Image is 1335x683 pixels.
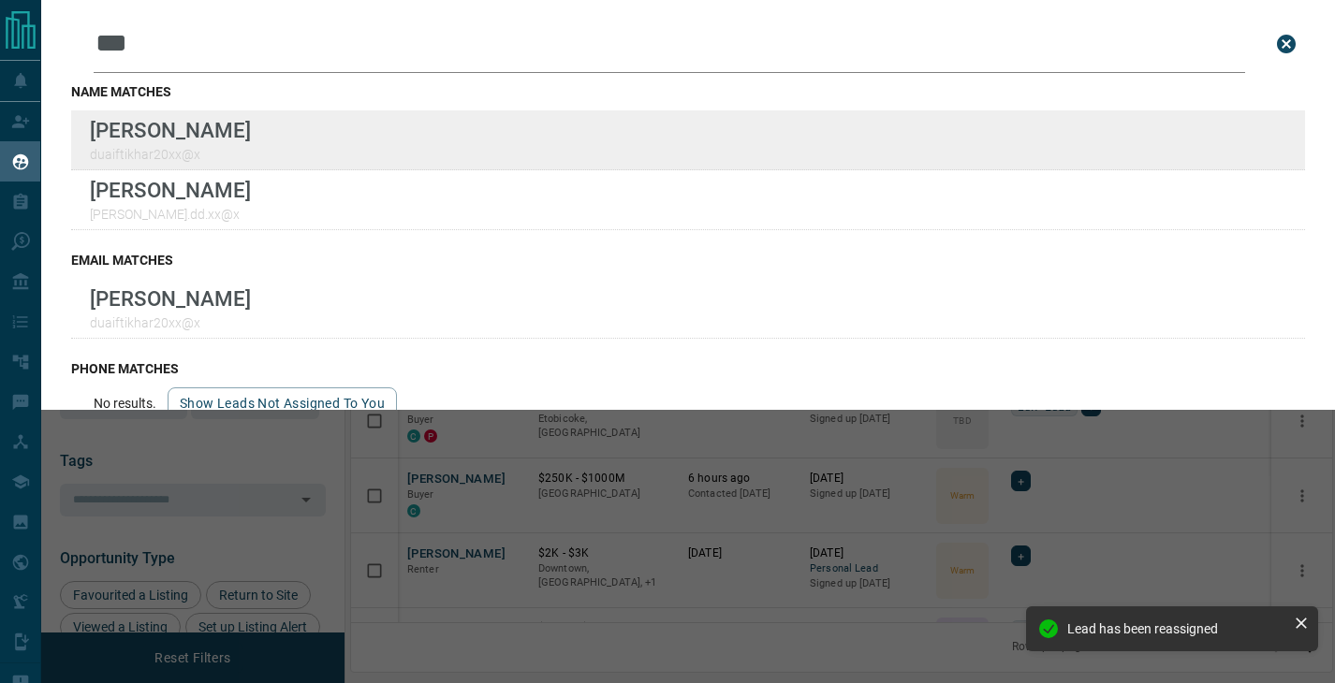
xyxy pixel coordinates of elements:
[71,84,1305,99] h3: name matches
[71,361,1305,376] h3: phone matches
[90,147,251,162] p: duaiftikhar20xx@x
[90,178,251,202] p: [PERSON_NAME]
[94,396,156,411] p: No results.
[1067,621,1286,636] div: Lead has been reassigned
[168,387,397,419] button: show leads not assigned to you
[90,286,251,311] p: [PERSON_NAME]
[90,118,251,142] p: [PERSON_NAME]
[90,207,251,222] p: [PERSON_NAME].dd.xx@x
[71,253,1305,268] h3: email matches
[90,315,251,330] p: duaiftikhar20xx@x
[1268,25,1305,63] button: close search bar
